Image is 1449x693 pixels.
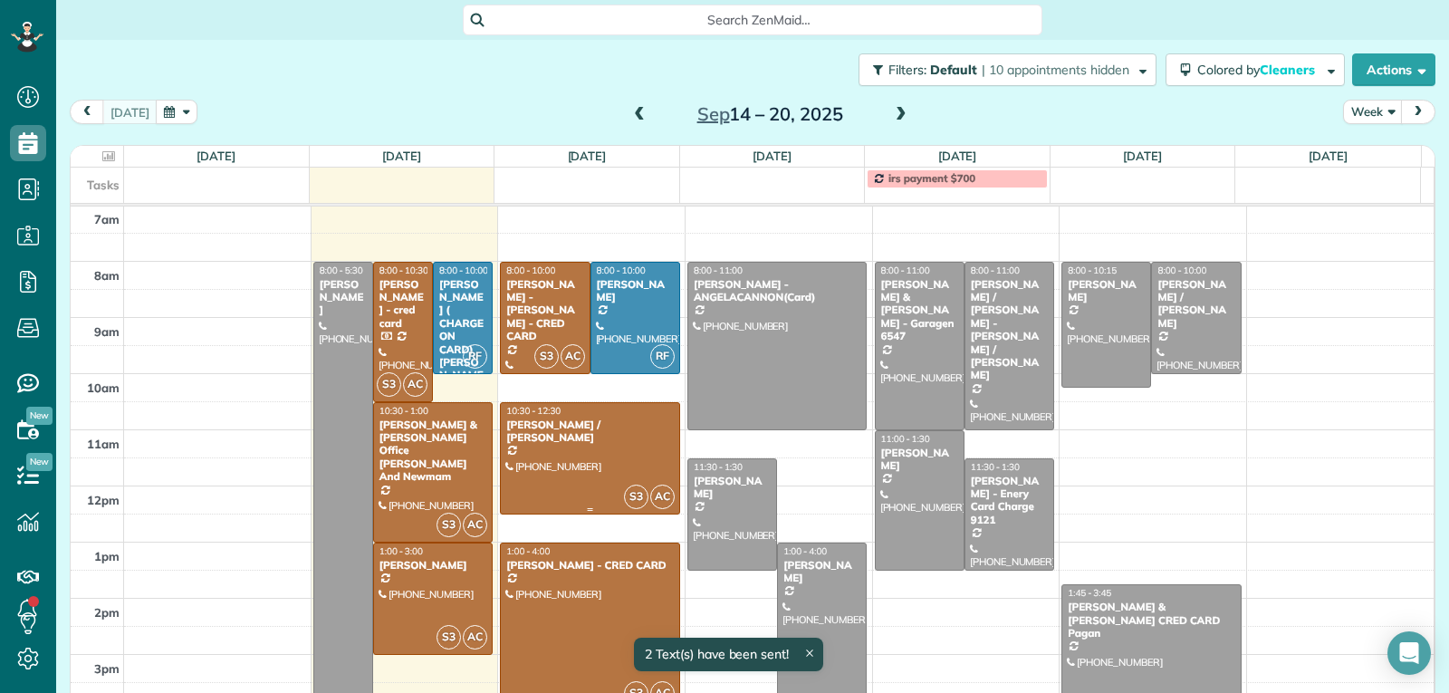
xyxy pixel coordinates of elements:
button: Actions [1352,53,1435,86]
div: [PERSON_NAME] / [PERSON_NAME] - [PERSON_NAME] / [PERSON_NAME] [970,278,1049,382]
span: 8:00 - 11:00 [694,265,743,276]
span: RF [463,344,487,369]
span: S3 [437,513,461,537]
div: [PERSON_NAME] [880,447,959,473]
span: 2pm [94,605,120,620]
span: 8:00 - 10:00 [439,265,488,276]
span: S3 [377,372,401,397]
span: AC [463,513,487,537]
div: [PERSON_NAME] & [PERSON_NAME] - Garagen 6547 [880,278,959,343]
a: [DATE] [1123,149,1162,163]
span: 8:00 - 10:15 [1068,265,1117,276]
div: [PERSON_NAME] - cred card [379,278,427,331]
div: [PERSON_NAME] / [PERSON_NAME] [505,419,675,445]
div: [PERSON_NAME] [596,278,675,304]
span: 8:00 - 11:00 [881,265,930,276]
span: S3 [624,485,648,509]
div: [PERSON_NAME] ( CHARGE ON CARD) [PERSON_NAME] [438,278,487,395]
span: 8:00 - 10:00 [597,265,646,276]
div: [PERSON_NAME] -[PERSON_NAME] - CRED CARD [505,278,584,343]
button: [DATE] [102,100,158,124]
span: RF [650,344,675,369]
span: 8:00 - 10:30 [379,265,428,276]
a: [DATE] [938,149,977,163]
span: 7am [94,212,120,226]
span: Default [930,62,978,78]
a: [DATE] [568,149,607,163]
span: 11am [87,437,120,451]
button: Colored byCleaners [1166,53,1345,86]
span: 1:00 - 3:00 [379,545,423,557]
span: New [26,453,53,471]
span: 8:00 - 5:30 [320,265,363,276]
span: 8am [94,268,120,283]
span: 9am [94,324,120,339]
a: [DATE] [753,149,792,163]
span: 8:00 - 10:00 [506,265,555,276]
div: 2 Text(s) have been sent! [634,638,823,671]
span: | 10 appointments hidden [982,62,1129,78]
span: 10:30 - 1:00 [379,405,428,417]
a: [DATE] [382,149,421,163]
span: 1:45 - 3:45 [1068,587,1111,599]
span: 8:00 - 10:00 [1157,265,1206,276]
span: 10am [87,380,120,395]
div: [PERSON_NAME] - Enery Card Charge 9121 [970,475,1049,527]
div: [PERSON_NAME] [1067,278,1146,304]
span: Cleaners [1260,62,1318,78]
h2: 14 – 20, 2025 [657,104,883,124]
span: New [26,407,53,425]
div: [PERSON_NAME] [782,559,861,585]
span: AC [403,372,427,397]
div: [PERSON_NAME] & [PERSON_NAME] Office [PERSON_NAME] And Newmam [379,419,487,484]
div: [PERSON_NAME] & [PERSON_NAME] CRED CARD Pagan [1067,601,1236,640]
span: Filters: [888,62,926,78]
span: AC [561,344,585,369]
div: [PERSON_NAME] [693,475,772,501]
span: 12pm [87,493,120,507]
span: irs payment $700 [888,171,975,185]
span: 8:00 - 11:00 [971,265,1020,276]
span: S3 [437,625,461,650]
div: Open Intercom Messenger [1387,631,1431,675]
span: 1:00 - 4:00 [783,545,827,557]
span: Colored by [1197,62,1321,78]
span: 3pm [94,661,120,676]
div: [PERSON_NAME] [319,278,368,317]
a: Filters: Default | 10 appointments hidden [849,53,1156,86]
span: S3 [534,344,559,369]
span: 11:00 - 1:30 [881,433,930,445]
div: [PERSON_NAME] - CRED CARD [505,559,675,572]
a: [DATE] [197,149,235,163]
span: AC [650,485,675,509]
span: AC [463,625,487,650]
button: Filters: Default | 10 appointments hidden [859,53,1156,86]
span: 1pm [94,549,120,563]
div: [PERSON_NAME] / [PERSON_NAME] [1156,278,1235,331]
div: [PERSON_NAME] - ANGELACANNON(Card) [693,278,862,304]
span: 11:30 - 1:30 [694,461,743,473]
a: [DATE] [1309,149,1348,163]
button: prev [70,100,104,124]
div: [PERSON_NAME] [379,559,487,572]
span: Sep [697,102,730,125]
button: Week [1343,100,1403,124]
span: 1:00 - 4:00 [506,545,550,557]
button: next [1401,100,1435,124]
span: 11:30 - 1:30 [971,461,1020,473]
span: 10:30 - 12:30 [506,405,561,417]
